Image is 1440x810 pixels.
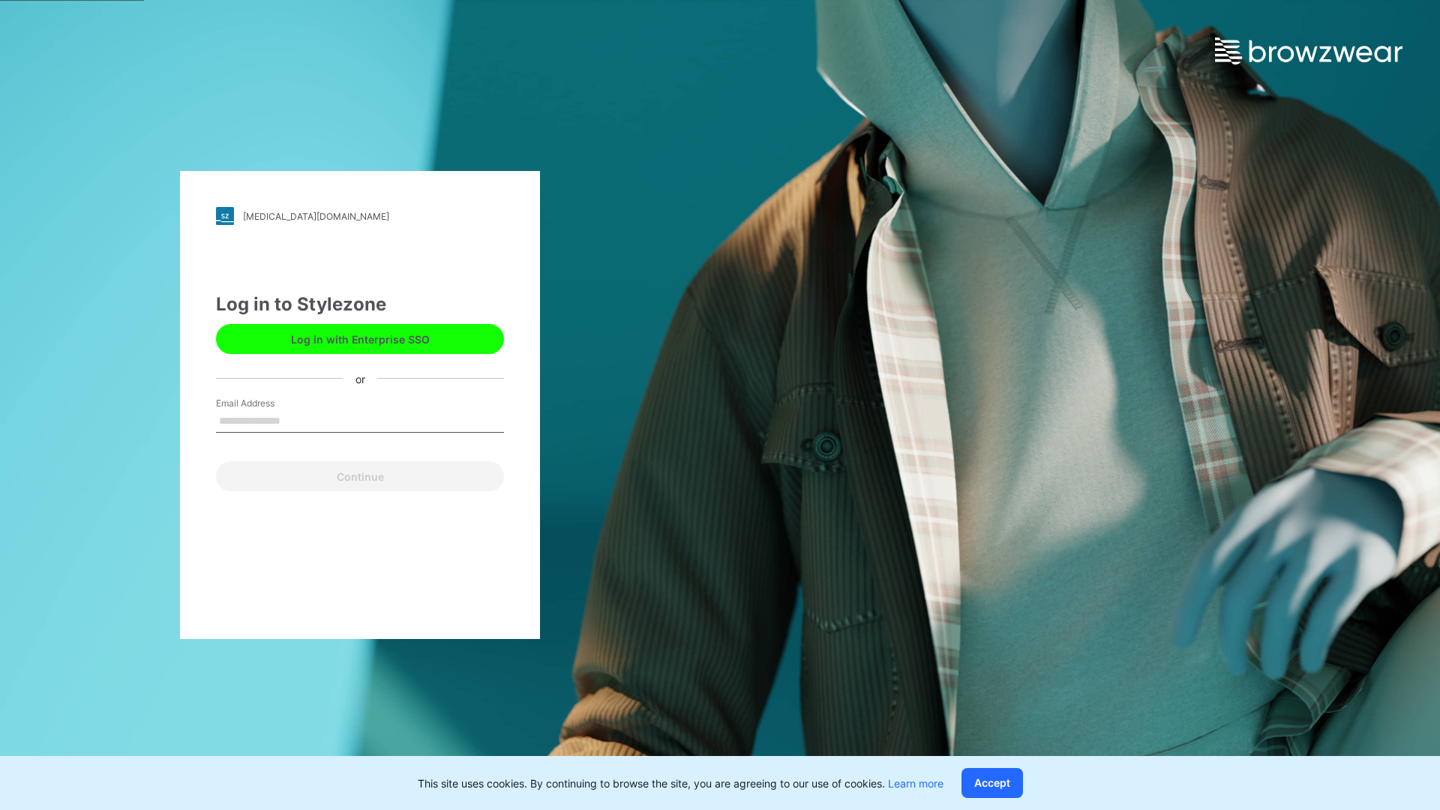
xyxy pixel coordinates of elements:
[418,775,943,791] p: This site uses cookies. By continuing to browse the site, you are agreeing to our use of cookies.
[888,777,943,790] a: Learn more
[216,324,504,354] button: Log in with Enterprise SSO
[216,207,234,225] img: stylezone-logo.562084cfcfab977791bfbf7441f1a819.svg
[243,211,389,222] div: [MEDICAL_DATA][DOMAIN_NAME]
[1215,37,1402,64] img: browzwear-logo.e42bd6dac1945053ebaf764b6aa21510.svg
[216,291,504,318] div: Log in to Stylezone
[216,397,321,410] label: Email Address
[961,768,1023,798] button: Accept
[216,207,504,225] a: [MEDICAL_DATA][DOMAIN_NAME]
[343,370,377,386] div: or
